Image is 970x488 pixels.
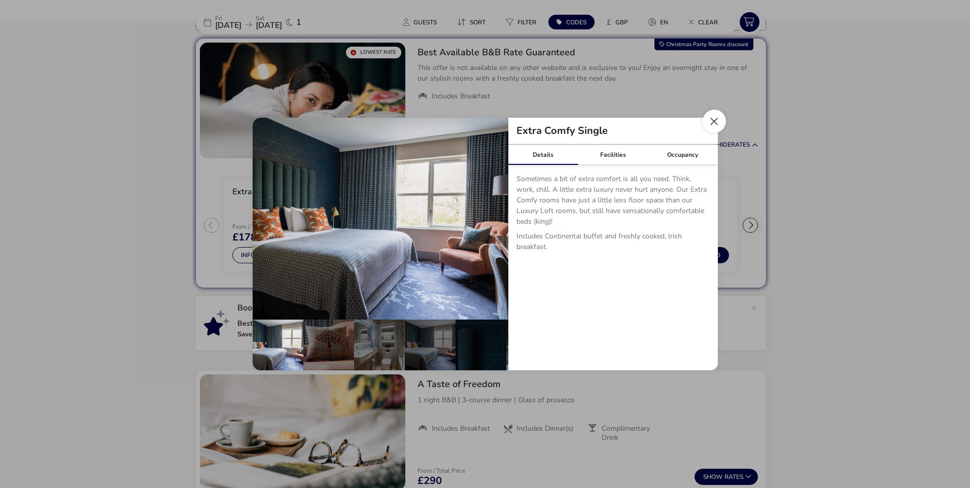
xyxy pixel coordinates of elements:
h2: Extra Comfy Single [508,126,616,136]
img: 2fc8d8194b289e90031513efd3cd5548923c7455a633bcbef55e80dd528340a8 [253,118,508,320]
p: Sometimes a bit of extra comfort is all you need. Think, work, chill. A little extra luxury never... [516,173,710,231]
p: Includes Continental buffet and freshly cooked, Irish breakfast. [516,231,710,256]
div: details [253,118,718,370]
div: Facilities [578,145,648,165]
div: Details [508,145,578,165]
button: Close dialog [703,110,726,133]
div: Occupancy [648,145,718,165]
